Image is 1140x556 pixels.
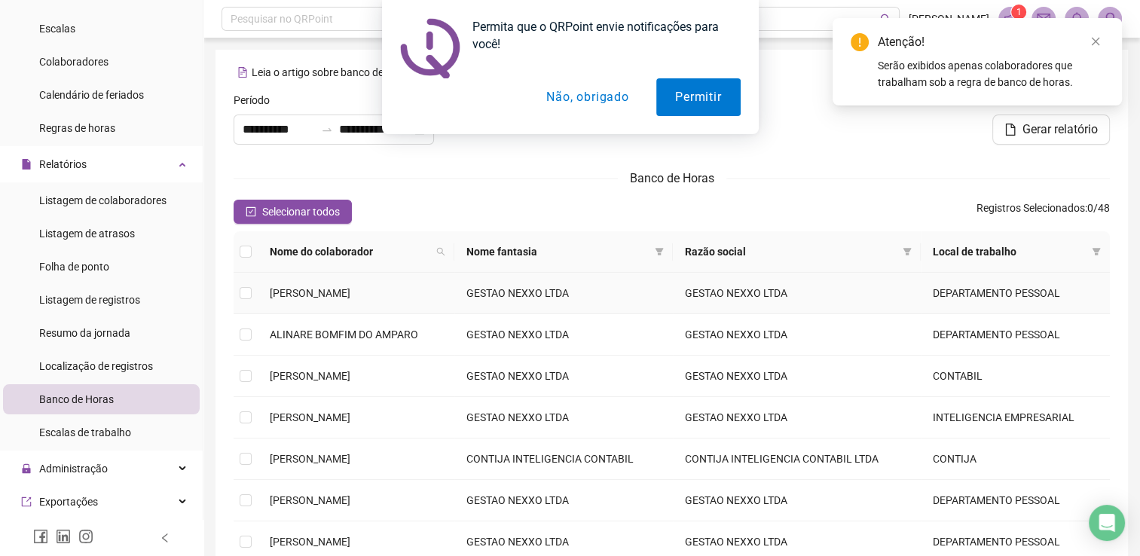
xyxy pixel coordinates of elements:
span: filter [652,240,667,263]
td: GESTAO NEXXO LTDA [673,356,921,397]
span: Exportações [39,496,98,508]
td: CONTABIL [921,356,1110,397]
span: Folha de ponto [39,261,109,273]
td: CONTIJA [921,438,1110,480]
span: Listagem de atrasos [39,228,135,240]
span: Selecionar todos [262,203,340,220]
span: [PERSON_NAME] [270,411,350,423]
span: left [160,533,170,543]
span: filter [1092,247,1101,256]
span: linkedin [56,529,71,544]
span: Banco de Horas [39,393,114,405]
span: filter [655,247,664,256]
span: Razão social [685,243,897,260]
button: Selecionar todos [234,200,352,224]
span: [PERSON_NAME] [270,370,350,382]
td: GESTAO NEXXO LTDA [454,273,673,314]
span: Escalas de trabalho [39,426,131,438]
td: DEPARTAMENTO PESSOAL [921,273,1110,314]
span: Registros Selecionados [976,202,1085,214]
div: Open Intercom Messenger [1089,505,1125,541]
td: CONTIJA INTELIGENCIA CONTABIL LTDA [673,438,921,480]
span: [PERSON_NAME] [270,453,350,465]
td: GESTAO NEXXO LTDA [673,314,921,356]
span: Banco de Horas [630,171,714,185]
td: DEPARTAMENTO PESSOAL [921,480,1110,521]
span: [PERSON_NAME] [270,536,350,548]
span: search [433,240,448,263]
td: GESTAO NEXXO LTDA [454,480,673,521]
span: filter [1089,240,1104,263]
button: Permitir [656,78,740,116]
span: Localização de registros [39,360,153,372]
td: GESTAO NEXXO LTDA [673,397,921,438]
span: instagram [78,529,93,544]
span: export [21,496,32,507]
td: CONTIJA INTELIGENCIA CONTABIL [454,438,673,480]
td: GESTAO NEXXO LTDA [454,314,673,356]
div: Permita que o QRPoint envie notificações para você! [460,18,741,53]
span: ALINARE BOMFIM DO AMPARO [270,328,418,341]
span: Local de trabalho [933,243,1086,260]
td: GESTAO NEXXO LTDA [673,273,921,314]
span: check-square [246,206,256,217]
td: GESTAO NEXXO LTDA [454,356,673,397]
span: filter [903,247,912,256]
img: notification icon [400,18,460,78]
span: Nome do colaborador [270,243,430,260]
span: file [21,159,32,170]
span: [PERSON_NAME] [270,287,350,299]
span: facebook [33,529,48,544]
span: Resumo da jornada [39,327,130,339]
td: GESTAO NEXXO LTDA [454,397,673,438]
span: lock [21,463,32,474]
td: INTELIGENCIA EMPRESARIAL [921,397,1110,438]
span: : 0 / 48 [976,200,1110,224]
span: Listagem de colaboradores [39,194,167,206]
span: search [436,247,445,256]
span: to [321,124,333,136]
span: [PERSON_NAME] [270,494,350,506]
td: GESTAO NEXXO LTDA [673,480,921,521]
span: Listagem de registros [39,294,140,306]
span: Nome fantasia [466,243,649,260]
td: DEPARTAMENTO PESSOAL [921,314,1110,356]
span: filter [900,240,915,263]
span: Administração [39,463,108,475]
button: Não, obrigado [527,78,647,116]
span: Relatórios [39,158,87,170]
